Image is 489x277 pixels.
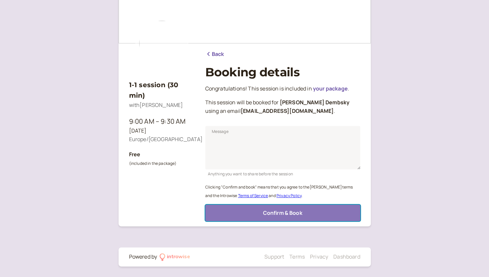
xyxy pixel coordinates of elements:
[241,107,334,114] b: [EMAIL_ADDRESS][DOMAIN_NAME]
[205,65,360,79] h1: Booking details
[129,151,141,158] b: Free
[313,85,348,92] a: your package
[129,116,195,127] div: 9:00 AM – 9:30 AM
[289,253,305,260] a: Terms
[129,127,195,135] div: [DATE]
[205,169,360,177] div: Anything you want to share before the session
[129,80,195,101] h3: 1-1 session (30 min)
[167,253,190,261] div: introwise
[205,50,224,59] a: Back
[263,209,302,216] span: Confirm & Book
[264,253,284,260] a: Support
[129,161,177,166] small: (included in the package)
[129,253,157,261] div: Powered by
[129,135,195,144] div: Europe/[GEOGRAPHIC_DATA]
[205,205,360,221] button: Confirm & Book
[160,253,190,261] a: introwise
[129,101,183,109] span: with [PERSON_NAME]
[310,253,328,260] a: Privacy
[277,193,301,198] a: Privacy Policy
[205,85,360,93] p: Congratulations! This session is included in .
[205,126,360,169] textarea: Message
[212,128,229,135] span: Message
[205,98,360,115] p: This session will be booked for using an email .
[205,184,353,198] small: Clicking "Confirm and book" means that you agree to the [PERSON_NAME] terms and the Introwise and .
[333,253,360,260] a: Dashboard
[280,99,349,106] b: [PERSON_NAME] Dembsky
[238,193,268,198] a: Terms of Service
